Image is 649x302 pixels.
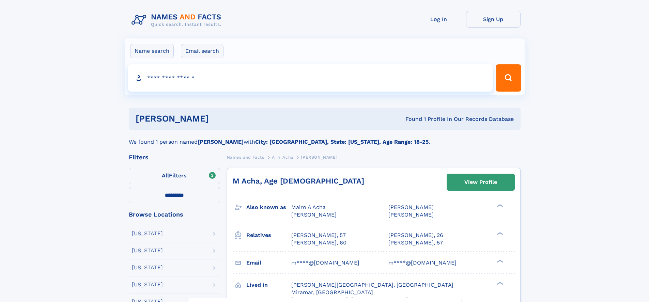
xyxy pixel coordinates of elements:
span: [PERSON_NAME] [291,211,337,218]
h3: Relatives [246,229,291,241]
span: Miramar, [GEOGRAPHIC_DATA] [291,289,373,296]
a: A [272,153,275,161]
div: Found 1 Profile In Our Records Database [307,115,514,123]
a: Log In [412,11,466,28]
label: Name search [130,44,174,58]
div: ❯ [495,231,504,236]
span: A [272,155,275,160]
div: ❯ [495,259,504,263]
a: [PERSON_NAME], 57 [388,239,443,247]
span: Acha [282,155,293,160]
span: [PERSON_NAME][GEOGRAPHIC_DATA], [GEOGRAPHIC_DATA] [291,282,453,288]
div: Browse Locations [129,211,220,218]
div: ❯ [495,281,504,285]
span: Mairo A Acha [291,204,326,210]
b: [PERSON_NAME] [198,139,244,145]
a: [PERSON_NAME], 57 [291,232,346,239]
div: ❯ [495,204,504,208]
div: [US_STATE] [132,231,163,236]
div: [US_STATE] [132,282,163,287]
h1: [PERSON_NAME] [136,114,307,123]
input: search input [128,64,493,92]
h3: Email [246,257,291,269]
div: [US_STATE] [132,265,163,270]
span: [PERSON_NAME] [301,155,337,160]
span: All [162,172,169,179]
img: Logo Names and Facts [129,11,227,29]
div: Filters [129,154,220,160]
a: Acha [282,153,293,161]
label: Filters [129,168,220,184]
span: [PERSON_NAME] [388,204,434,210]
label: Email search [181,44,223,58]
div: [US_STATE] [132,248,163,253]
a: M Acha, Age [DEMOGRAPHIC_DATA] [233,177,364,185]
div: We found 1 person named with . [129,130,521,146]
button: Search Button [496,64,521,92]
a: [PERSON_NAME], 60 [291,239,346,247]
span: [PERSON_NAME] [388,211,434,218]
b: City: [GEOGRAPHIC_DATA], State: [US_STATE], Age Range: 18-25 [255,139,429,145]
h3: Lived in [246,279,291,291]
a: [PERSON_NAME], 26 [388,232,443,239]
a: Sign Up [466,11,521,28]
a: View Profile [447,174,514,190]
a: Names and Facts [227,153,264,161]
div: View Profile [464,174,497,190]
h3: Also known as [246,202,291,213]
